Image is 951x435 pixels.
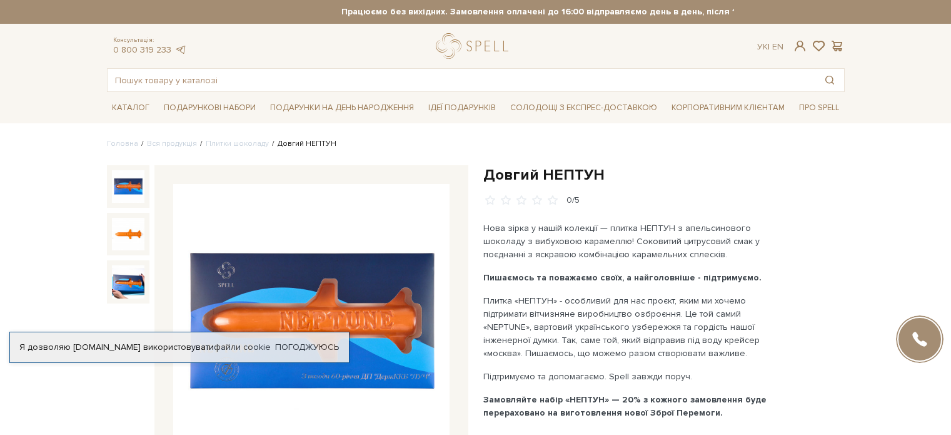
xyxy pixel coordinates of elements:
[757,41,783,53] div: Ук
[269,138,336,150] li: Довгий НЕПТУН
[566,195,580,207] div: 0/5
[667,97,790,118] a: Корпоративним клієнтам
[214,342,271,352] a: файли cookie
[113,36,187,44] span: Консультація:
[505,97,662,118] a: Солодощі з експрес-доставкою
[483,272,762,283] b: Пишаємось та поважаємо своїх, а найголовніше - підтримуємо.
[772,41,783,52] a: En
[436,33,514,59] a: logo
[174,44,187,55] a: telegram
[113,44,171,55] a: 0 800 319 233
[483,222,777,261] p: Нова зірка у нашій колекції — плитка НЕПТУН з апельсинового шоколаду з вибуховою карамеллю! Соков...
[159,98,261,118] span: Подарункові набори
[483,294,777,360] p: Плитка «НЕПТУН» - особливий для нас проєкт, яким ми хочемо підтримати вітчизняне виробництво озбр...
[265,98,419,118] span: Подарунки на День народження
[112,218,144,250] img: Довгий НЕПТУН
[423,98,501,118] span: Ідеї подарунків
[483,394,767,418] b: Замовляйте набір «НЕПТУН» — 20% з кожного замовлення буде перераховано на виготовлення нової Збро...
[107,139,138,148] a: Головна
[10,342,349,353] div: Я дозволяю [DOMAIN_NAME] використовувати
[794,98,844,118] span: Про Spell
[108,69,815,91] input: Пошук товару у каталозі
[768,41,770,52] span: |
[206,139,269,148] a: Плитки шоколаду
[112,170,144,203] img: Довгий НЕПТУН
[107,98,154,118] span: Каталог
[483,370,777,383] p: Підтримуємо та допомагаємо. Spell завжди поруч.
[147,139,197,148] a: Вся продукція
[275,342,339,353] a: Погоджуюсь
[815,69,844,91] button: Пошук товару у каталозі
[483,165,845,185] h1: Довгий НЕПТУН
[112,265,144,298] img: Довгий НЕПТУН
